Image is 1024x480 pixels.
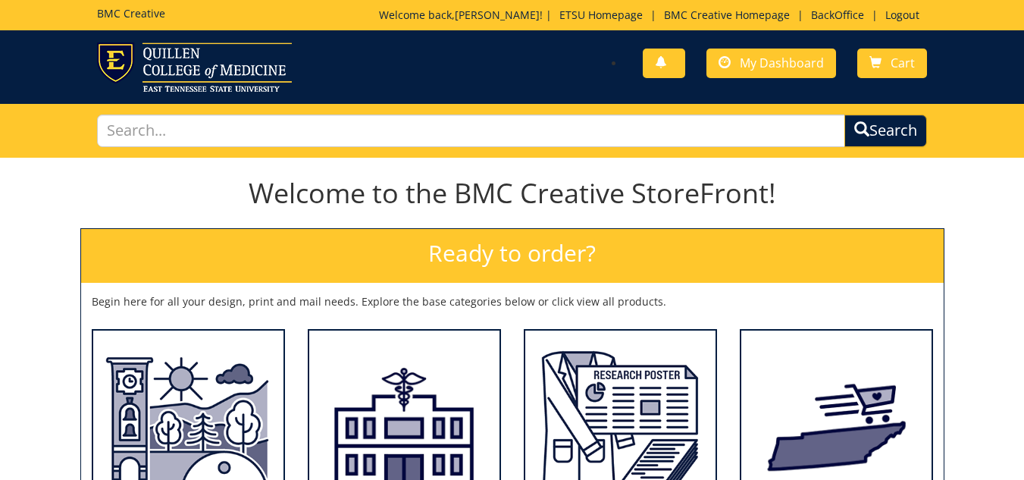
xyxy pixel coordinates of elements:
[80,178,944,209] h1: Welcome to the BMC Creative StoreFront!
[97,42,292,92] img: ETSU logo
[379,8,927,23] p: Welcome back, ! | | | |
[706,49,836,78] a: My Dashboard
[878,8,927,22] a: Logout
[740,55,824,71] span: My Dashboard
[803,8,872,22] a: BackOffice
[656,8,797,22] a: BMC Creative Homepage
[81,229,944,283] h2: Ready to order?
[857,49,927,78] a: Cart
[97,115,846,147] input: Search...
[92,294,933,309] p: Begin here for all your design, print and mail needs. Explore the base categories below or click ...
[891,55,915,71] span: Cart
[844,115,927,147] button: Search
[455,8,540,22] a: [PERSON_NAME]
[552,8,650,22] a: ETSU Homepage
[97,8,165,19] h5: BMC Creative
